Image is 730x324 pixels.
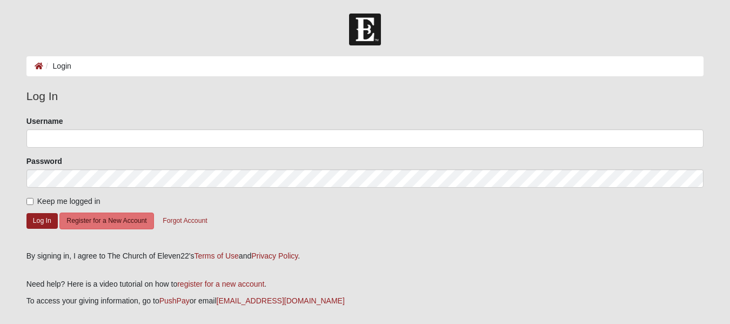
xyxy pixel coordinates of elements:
input: Keep me logged in [26,198,34,205]
button: Log In [26,213,58,229]
a: [EMAIL_ADDRESS][DOMAIN_NAME] [217,296,345,305]
label: Password [26,156,62,167]
p: Need help? Here is a video tutorial on how to . [26,279,704,290]
button: Forgot Account [156,213,214,229]
a: Terms of Use [194,252,238,260]
button: Register for a New Account [59,213,153,229]
label: Username [26,116,63,127]
div: By signing in, I agree to The Church of Eleven22's and . [26,250,704,262]
span: Keep me logged in [37,197,101,206]
a: PushPay [159,296,190,305]
legend: Log In [26,88,704,105]
img: Church of Eleven22 Logo [349,14,381,45]
p: To access your giving information, go to or email [26,295,704,307]
a: Privacy Policy [251,252,298,260]
a: register for a new account [177,280,264,288]
li: Login [43,61,71,72]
